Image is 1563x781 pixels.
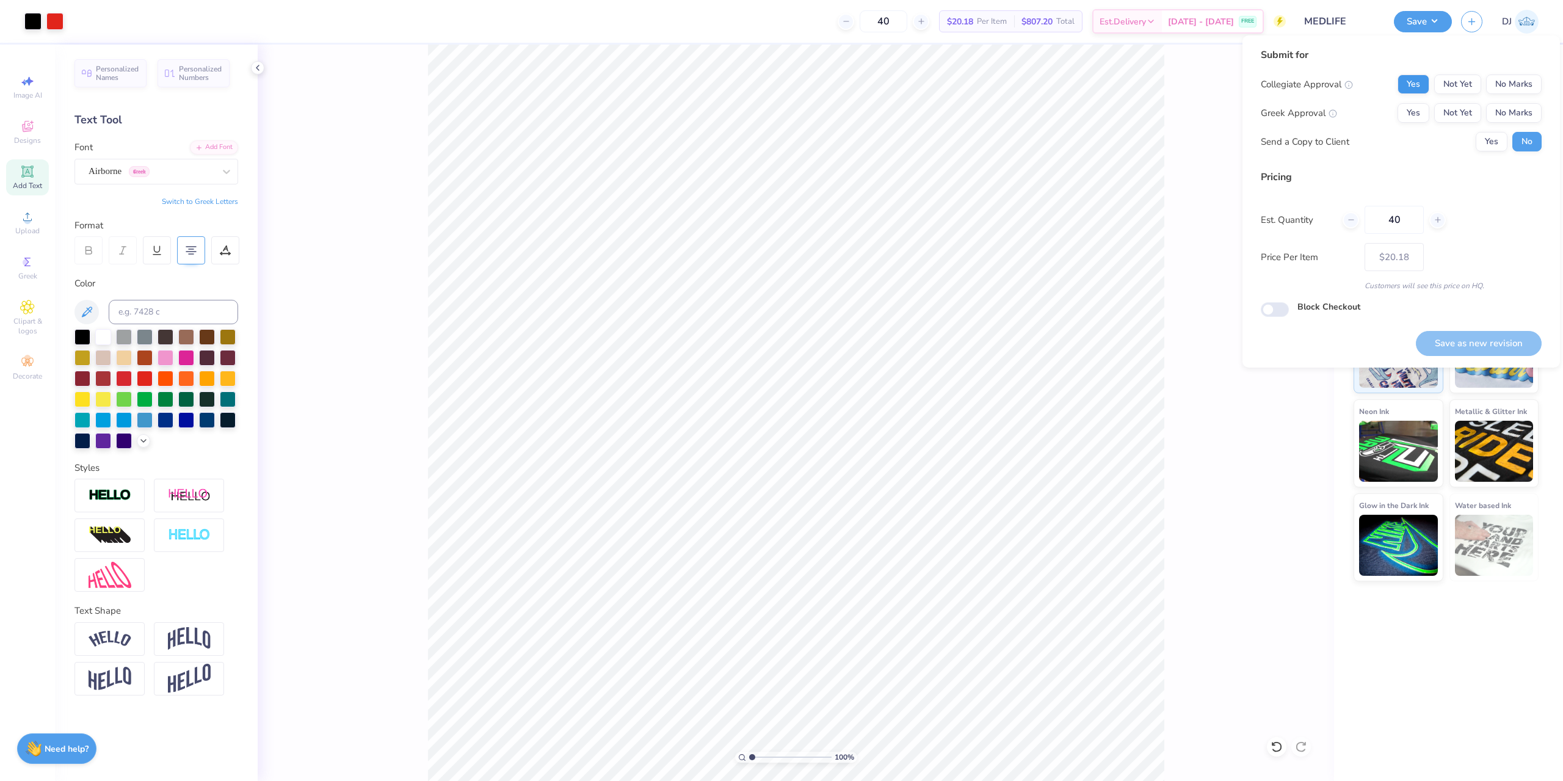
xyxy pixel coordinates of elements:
button: Yes [1398,103,1429,123]
span: FREE [1241,17,1254,26]
span: Personalized Names [96,65,139,82]
div: Pricing [1261,170,1542,184]
span: Designs [14,136,41,145]
span: DJ [1502,15,1512,29]
div: Styles [74,461,238,475]
div: Text Shape [74,604,238,618]
div: Color [74,277,238,291]
input: Untitled Design [1295,9,1385,34]
span: Metallic & Glitter Ink [1455,405,1527,418]
img: Neon Ink [1359,421,1438,482]
button: Yes [1398,74,1429,94]
button: Not Yet [1434,74,1481,94]
span: Add Text [13,181,42,191]
span: Greek [18,271,37,281]
button: Switch to Greek Letters [162,197,238,206]
img: Free Distort [89,562,131,588]
div: Send a Copy to Client [1261,135,1349,149]
a: DJ [1502,10,1539,34]
button: Save [1394,11,1452,32]
span: Est. Delivery [1100,15,1146,28]
span: Image AI [13,90,42,100]
div: Format [74,219,239,233]
span: $807.20 [1021,15,1053,28]
img: 3d Illusion [89,526,131,545]
span: Clipart & logos [6,316,49,336]
button: No [1512,132,1542,151]
div: Submit for [1261,48,1542,62]
img: Glow in the Dark Ink [1359,515,1438,576]
span: Personalized Numbers [179,65,222,82]
img: Flag [89,667,131,691]
label: Font [74,140,93,154]
label: Est. Quantity [1261,213,1333,227]
label: Block Checkout [1297,300,1360,313]
img: Negative Space [168,528,211,542]
div: Customers will see this price on HQ. [1261,280,1542,291]
img: Shadow [168,488,211,503]
img: Stroke [89,489,131,503]
img: Danyl Jon Ferrer [1515,10,1539,34]
strong: Need help? [45,743,89,755]
div: Greek Approval [1261,106,1337,120]
span: Water based Ink [1455,499,1511,512]
span: Per Item [977,15,1007,28]
span: Decorate [13,371,42,381]
span: Neon Ink [1359,405,1389,418]
input: – – [1365,206,1424,234]
img: Arc [89,631,131,647]
img: Arch [168,627,211,650]
span: 100 % [835,752,854,763]
span: Glow in the Dark Ink [1359,499,1429,512]
img: Metallic & Glitter Ink [1455,421,1534,482]
span: Upload [15,226,40,236]
button: No Marks [1486,74,1542,94]
button: Yes [1476,132,1507,151]
label: Price Per Item [1261,250,1355,264]
div: Text Tool [74,112,238,128]
div: Collegiate Approval [1261,78,1353,92]
input: – – [860,10,907,32]
div: Add Font [190,140,238,154]
button: Not Yet [1434,103,1481,123]
span: Total [1056,15,1075,28]
span: [DATE] - [DATE] [1168,15,1234,28]
button: No Marks [1486,103,1542,123]
img: Water based Ink [1455,515,1534,576]
span: $20.18 [947,15,973,28]
input: e.g. 7428 c [109,300,238,324]
img: Rise [168,664,211,694]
